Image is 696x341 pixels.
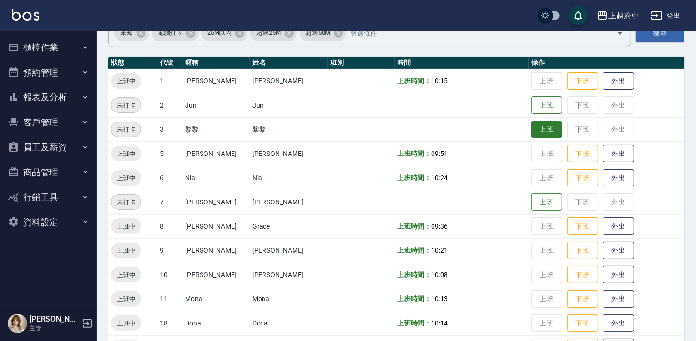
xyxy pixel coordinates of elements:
td: Dona [250,311,328,335]
td: Dona [183,311,249,335]
td: 黎黎 [183,117,249,141]
button: 登出 [647,7,684,25]
td: [PERSON_NAME] [183,141,249,166]
b: 上班時間： [397,247,431,254]
td: 3 [157,117,183,141]
button: 資料設定 [4,210,93,235]
b: 上班時間： [397,222,431,230]
span: 上班中 [111,221,141,232]
b: 上班時間： [397,77,431,85]
span: 25M以內 [201,28,238,38]
td: 1 [157,69,183,93]
button: 外出 [603,72,634,90]
td: 6 [157,166,183,190]
button: 預約管理 [4,60,93,85]
img: Person [8,314,27,333]
button: 下班 [567,72,598,90]
td: Jun [183,93,249,117]
td: Mona [183,287,249,311]
td: [PERSON_NAME] [183,238,249,263]
button: 上班 [531,193,562,211]
span: 超過50M [300,28,336,38]
button: 搜尋 [636,24,684,42]
button: 上班 [531,121,562,138]
img: Logo [12,9,39,21]
span: 上班中 [111,149,141,159]
span: 10:24 [431,174,448,182]
span: 上班中 [111,270,141,280]
th: 時間 [395,57,529,69]
th: 暱稱 [183,57,249,69]
td: [PERSON_NAME] [183,214,249,238]
div: 電腦打卡 [152,26,199,41]
button: 商品管理 [4,160,93,185]
td: [PERSON_NAME] [250,263,328,287]
span: 10:14 [431,319,448,327]
span: 上班中 [111,246,141,256]
td: Nia [250,166,328,190]
span: 未打卡 [111,100,141,110]
span: 未打卡 [111,197,141,207]
button: 行銷工具 [4,185,93,210]
td: 黎黎 [250,117,328,141]
td: Grace [250,214,328,238]
td: [PERSON_NAME] [250,141,328,166]
button: 櫃檯作業 [4,35,93,60]
div: 25M以內 [201,26,248,41]
span: 上班中 [111,294,141,304]
button: 下班 [567,266,598,284]
td: 18 [157,311,183,335]
button: 外出 [603,169,634,187]
button: 下班 [567,217,598,235]
b: 上班時間： [397,295,431,303]
td: 7 [157,190,183,214]
th: 班別 [328,57,395,69]
span: 10:15 [431,77,448,85]
span: 未知 [114,28,139,38]
span: 上班中 [111,318,141,328]
td: Nia [183,166,249,190]
b: 上班時間： [397,174,431,182]
span: 10:21 [431,247,448,254]
button: 上班 [531,96,562,114]
button: Open [612,26,628,41]
button: 下班 [567,145,598,163]
div: 上越府中 [608,10,639,22]
button: 外出 [603,242,634,260]
button: 下班 [567,314,598,332]
td: [PERSON_NAME] [183,263,249,287]
td: 9 [157,238,183,263]
td: Jun [250,93,328,117]
span: 10:08 [431,271,448,279]
th: 姓名 [250,57,328,69]
span: 未打卡 [111,124,141,135]
span: 上班中 [111,173,141,183]
button: 外出 [603,314,634,332]
b: 上班時間： [397,271,431,279]
button: 下班 [567,242,598,260]
td: [PERSON_NAME] [250,238,328,263]
span: 10:13 [431,295,448,303]
button: 外出 [603,266,634,284]
div: 超過25M [250,26,297,41]
button: 上越府中 [593,6,643,26]
span: 超過25M [250,28,287,38]
th: 操作 [529,57,684,69]
button: 員工及薪資 [4,135,93,160]
button: 外出 [603,290,634,308]
th: 代號 [157,57,183,69]
div: 未知 [114,26,149,41]
button: 外出 [603,217,634,235]
p: 主管 [30,324,79,333]
td: [PERSON_NAME] [250,69,328,93]
button: save [569,6,588,25]
td: 11 [157,287,183,311]
span: 電腦打卡 [152,28,188,38]
button: 外出 [603,145,634,163]
b: 上班時間： [397,150,431,157]
button: 客戶管理 [4,110,93,135]
button: 報表及分析 [4,85,93,110]
td: [PERSON_NAME] [183,190,249,214]
td: 2 [157,93,183,117]
td: 8 [157,214,183,238]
